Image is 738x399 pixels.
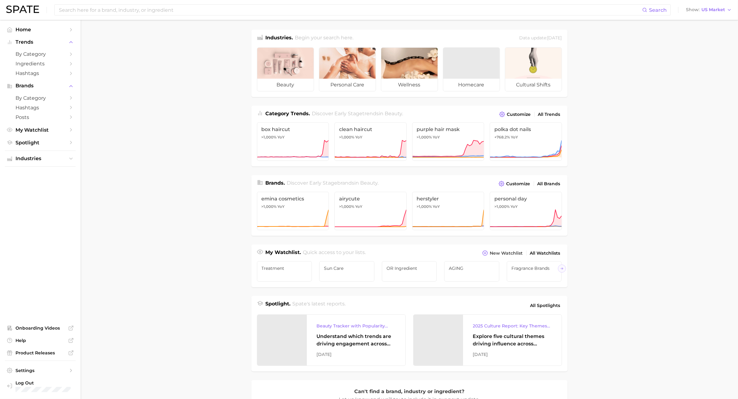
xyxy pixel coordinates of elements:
[449,266,495,271] span: AGING
[334,122,407,161] a: clean haircut>1,000% YoY
[317,333,396,348] div: Understand which trends are driving engagement across platforms in the skin, hair, makeup, and fr...
[498,110,532,119] button: Customize
[412,192,484,230] a: herstyler>1,000% YoY
[339,196,402,202] span: airycute
[505,79,562,91] span: cultural shifts
[649,7,667,13] span: Search
[507,261,562,282] a: Fragrance Brands
[381,47,438,91] a: wellness
[339,135,354,139] span: >1,000%
[5,125,76,135] a: My Watchlist
[684,6,733,14] button: ShowUS Market
[481,249,524,257] button: New Watchlist
[5,103,76,112] a: Hashtags
[257,122,329,161] a: box haircut>1,000% YoY
[473,333,552,348] div: Explore five cultural themes driving influence across beauty, food, and pop culture.
[529,300,562,311] a: All Spotlights
[257,79,314,91] span: beauty
[5,49,76,59] a: by Category
[262,126,325,132] span: box haircut
[339,204,354,209] span: >1,000%
[537,181,560,186] span: All Brands
[537,110,562,119] a: All Trends
[536,180,562,188] a: All Brands
[5,138,76,147] a: Spotlight
[5,154,76,163] button: Industries
[15,368,65,373] span: Settings
[58,5,642,15] input: Search here for a brand, industry, or ingredient
[519,34,562,42] div: Data update: [DATE]
[530,302,560,309] span: All Spotlights
[497,179,532,188] button: Customize
[15,39,65,45] span: Trends
[686,8,700,11] span: Show
[505,47,562,91] a: cultural shifts
[490,192,562,230] a: personal day>1,000% YoY
[317,322,396,330] div: Beauty Tracker with Popularity Index
[15,140,65,146] span: Spotlight
[262,135,277,139] span: >1,000%
[506,181,530,186] span: Customize
[433,204,440,209] span: YoY
[494,135,510,139] span: +768.2%
[5,112,76,122] a: Posts
[494,196,557,202] span: personal day
[443,79,500,91] span: homecare
[15,338,65,343] span: Help
[417,135,432,139] span: >1,000%
[262,196,325,202] span: emina cosmetics
[339,126,402,132] span: clean haircut
[15,127,65,133] span: My Watchlist
[257,314,406,366] a: Beauty Tracker with Popularity IndexUnderstand which trends are driving engagement across platfor...
[15,350,65,356] span: Product Releases
[360,180,378,186] span: beauty
[387,266,432,271] span: OR Ingredient
[538,112,560,117] span: All Trends
[257,261,312,282] a: Treatment
[5,59,76,68] a: Ingredients
[5,323,76,333] a: Onboarding Videos
[5,81,76,90] button: Brands
[15,51,65,57] span: by Category
[303,249,366,257] h2: Quick access to your lists.
[15,83,65,89] span: Brands
[528,249,562,257] a: All Watchlists
[5,336,76,345] a: Help
[5,378,76,394] a: Log out. Currently logged in with e-mail yzhan@estee.com.
[266,34,293,42] h1: Industries.
[382,261,437,282] a: OR Ingredient
[278,135,285,140] span: YoY
[417,126,480,132] span: purple hair mask
[287,180,378,186] span: Discover Early Stage brands in .
[15,380,71,386] span: Log Out
[355,135,362,140] span: YoY
[701,8,725,11] span: US Market
[413,314,562,366] a: 2025 Culture Report: Key Themes That Are Shaping Consumer DemandExplore five cultural themes driv...
[494,204,510,209] span: >1,000%
[15,70,65,76] span: Hashtags
[15,105,65,111] span: Hashtags
[5,93,76,103] a: by Category
[510,204,518,209] span: YoY
[5,25,76,34] a: Home
[5,68,76,78] a: Hashtags
[262,266,307,271] span: Treatment
[319,261,374,282] a: Sun Care
[473,322,552,330] div: 2025 Culture Report: Key Themes That Are Shaping Consumer Demand
[433,135,440,140] span: YoY
[511,266,557,271] span: Fragrance Brands
[266,300,291,311] h1: Spotlight.
[15,61,65,67] span: Ingredients
[355,204,362,209] span: YoY
[319,47,376,91] a: personal care
[511,135,518,140] span: YoY
[490,251,523,256] span: New Watchlist
[317,351,396,358] div: [DATE]
[507,112,531,117] span: Customize
[295,34,353,42] h2: Begin your search here.
[266,180,285,186] span: Brands .
[266,249,301,257] h1: My Watchlist.
[15,114,65,120] span: Posts
[262,204,277,209] span: >1,000%
[15,95,65,101] span: by Category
